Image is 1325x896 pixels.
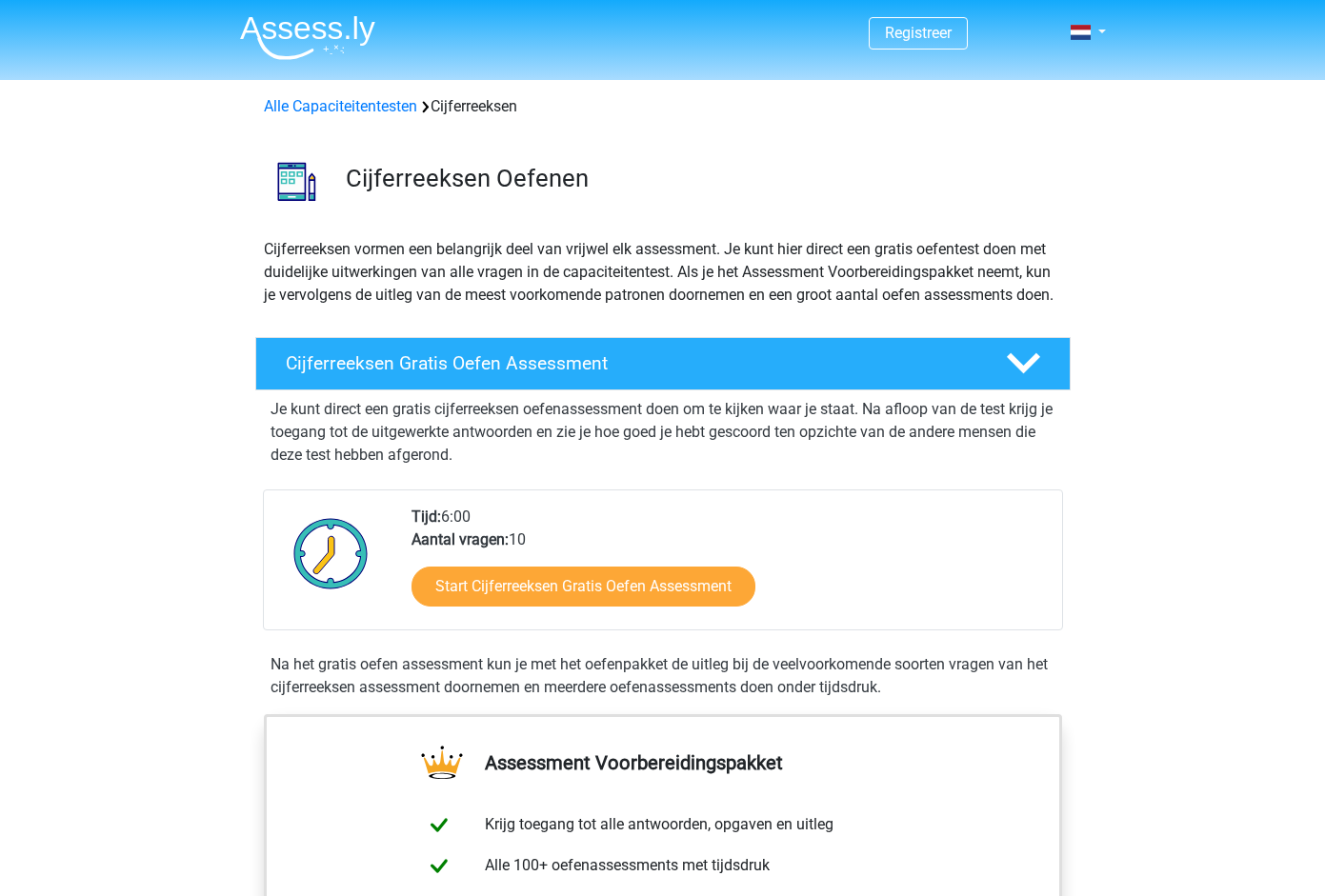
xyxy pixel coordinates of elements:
p: Cijferreeksen vormen een belangrijk deel van vrijwel elk assessment. Je kunt hier direct een grat... [264,238,1062,307]
div: Na het gratis oefen assessment kun je met het oefenpakket de uitleg bij de veelvoorkomende soorte... [263,653,1063,699]
h3: Cijferreeksen Oefenen [346,164,1055,193]
img: Assessly [240,15,375,60]
a: Start Cijferreeksen Gratis Oefen Assessment [412,567,755,607]
p: Je kunt direct een gratis cijferreeksen oefenassessment doen om te kijken waar je staat. Na afloo... [271,398,1055,467]
div: 6:00 10 [397,506,1061,629]
h4: Cijferreeksen Gratis Oefen Assessment [286,352,975,374]
img: Klok [283,506,379,601]
a: Alle Capaciteitentesten [264,97,417,115]
div: Cijferreeksen [256,95,1070,118]
img: cijferreeksen [256,141,337,222]
a: Cijferreeksen Gratis Oefen Assessment [248,337,1078,390]
b: Tijd: [412,508,441,526]
b: Aantal vragen: [412,530,509,548]
a: Registreer [885,24,952,42]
